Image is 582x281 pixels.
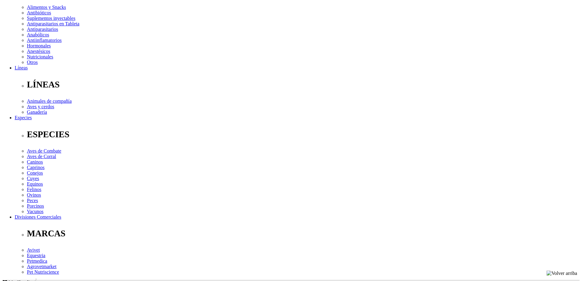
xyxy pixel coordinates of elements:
[27,170,43,176] a: Conejos
[27,181,43,187] a: Equinos
[27,5,66,10] a: Alimentos y Snacks
[27,129,580,139] p: ESPECIES
[27,49,50,54] a: Anestésicos
[27,209,43,214] a: Vacunos
[3,215,105,278] iframe: Brevo live chat
[547,271,577,276] img: Volver arriba
[27,198,38,203] a: Peces
[15,65,28,70] a: Líneas
[27,187,41,192] a: Felinos
[27,79,580,90] p: LÍNEAS
[27,98,72,104] a: Animales de compañía
[27,154,56,159] a: Aves de Corral
[27,43,51,48] a: Hormonales
[27,203,44,209] a: Porcinos
[27,109,47,115] a: Ganadería
[27,159,43,165] a: Caninos
[27,104,54,109] a: Aves y cerdos
[27,16,75,21] a: Suplementos inyectables
[15,115,32,120] a: Especies
[27,60,38,65] a: Otros
[27,192,41,198] a: Ovinos
[27,228,580,238] p: MARCAS
[27,165,45,170] a: Caprinos
[27,54,53,59] a: Nutricionales
[27,38,62,43] a: Antiinflamatorios
[27,32,49,37] a: Anabólicos
[15,214,61,220] a: Divisiones Comerciales
[27,21,79,26] a: Antiparasitarios en Tableta
[27,148,61,153] a: Aves de Combate
[27,10,51,15] a: Antibióticos
[27,27,58,32] a: Antiparasitarios
[27,176,39,181] a: Cuyes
